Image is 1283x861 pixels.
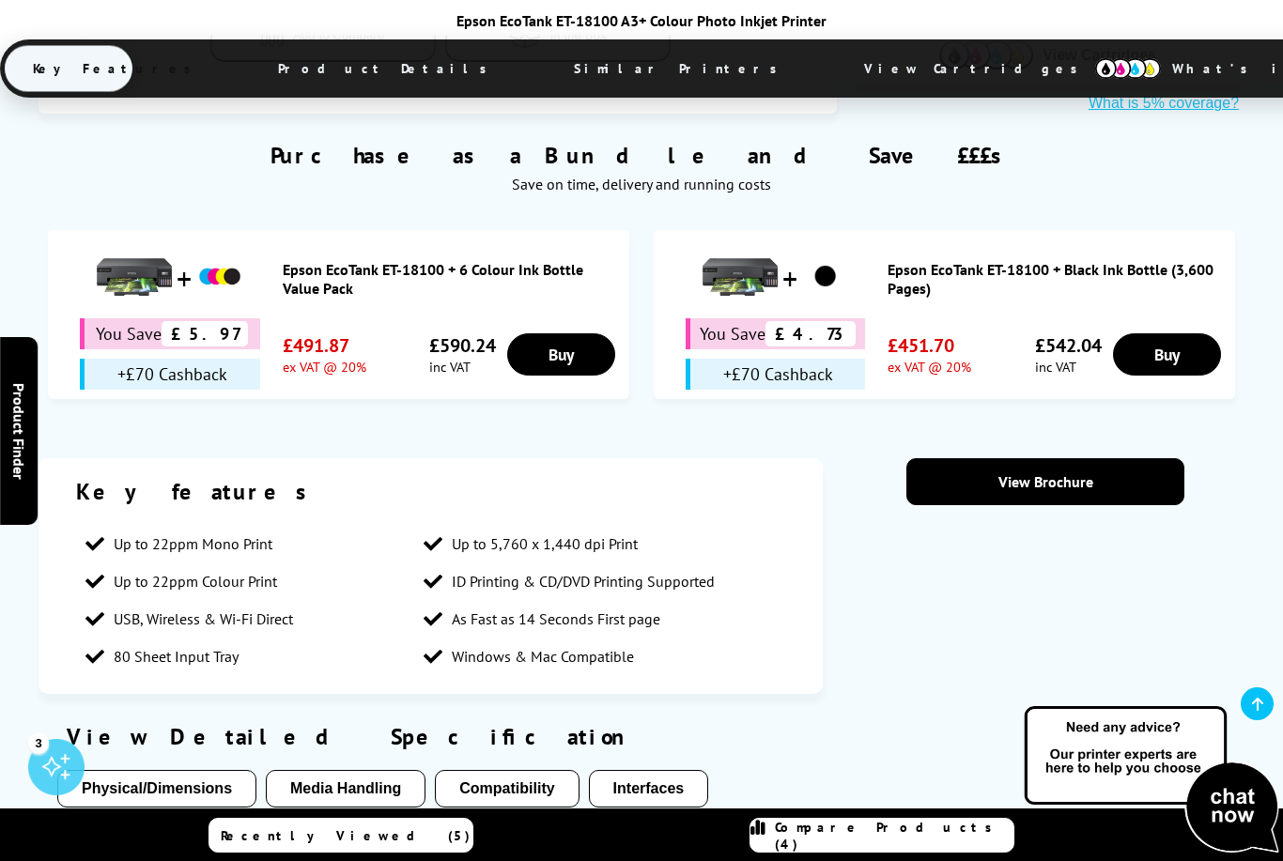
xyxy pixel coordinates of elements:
[452,647,634,666] span: Windows & Mac Compatible
[435,770,579,807] button: Compatibility
[888,260,1226,298] a: Epson EcoTank ET-18100 + Black Ink Bottle (3,600 Pages)
[62,175,1221,193] div: Save on time, delivery and running costs
[686,318,866,349] div: You Save
[1035,358,1102,376] span: inc VAT
[589,770,709,807] button: Interfaces
[452,534,638,553] span: Up to 5,760 x 1,440 dpi Print
[28,732,49,753] div: 3
[266,770,425,807] button: Media Handling
[76,477,785,506] div: Key features
[703,239,778,315] img: Epson EcoTank ET-18100 + Black Ink Bottle (3,600 Pages)
[802,254,849,300] img: Epson EcoTank ET-18100 + Black Ink Bottle (3,600 Pages)
[97,239,172,315] img: Epson EcoTank ET-18100 + 6 Colour Ink Bottle Value Pack
[888,333,971,358] span: £451.70
[686,359,866,390] div: +£70 Cashback
[283,358,366,376] span: ex VAT @ 20%
[836,44,1123,93] span: View Cartridges
[221,827,471,844] span: Recently Viewed (5)
[1095,58,1161,79] img: cmyk-icon.svg
[429,358,496,376] span: inc VAT
[775,819,1013,853] span: Compare Products (4)
[507,333,615,376] a: Buy
[283,260,621,298] a: Epson EcoTank ET-18100 + 6 Colour Ink Bottle Value Pack
[114,572,277,591] span: Up to 22ppm Colour Print
[250,46,525,91] span: Product Details
[57,770,256,807] button: Physical/Dimensions
[114,534,272,553] span: Up to 22ppm Mono Print
[1113,333,1221,376] a: Buy
[750,818,1014,853] a: Compare Products (4)
[57,722,804,751] div: View Detailed Specification
[452,609,660,628] span: As Fast as 14 Seconds First page
[196,254,243,300] img: Epson EcoTank ET-18100 + 6 Colour Ink Bottle Value Pack
[39,113,1244,203] div: Purchase as a Bundle and Save £££s
[1035,333,1102,358] span: £542.04
[114,647,239,666] span: 80 Sheet Input Tray
[765,321,856,346] span: £4.73
[114,609,293,628] span: USB, Wireless & Wi-Fi Direct
[209,818,473,853] a: Recently Viewed (5)
[429,333,496,358] span: £590.24
[283,333,366,358] span: £491.87
[906,458,1185,505] a: View Brochure
[452,572,715,591] span: ID Printing & CD/DVD Printing Supported
[9,382,28,479] span: Product Finder
[5,46,229,91] span: Key Features
[162,321,248,346] span: £5.97
[888,358,971,376] span: ex VAT @ 20%
[546,46,815,91] span: Similar Printers
[80,318,260,349] div: You Save
[1020,703,1283,857] img: Open Live Chat window
[80,359,260,390] div: +£70 Cashback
